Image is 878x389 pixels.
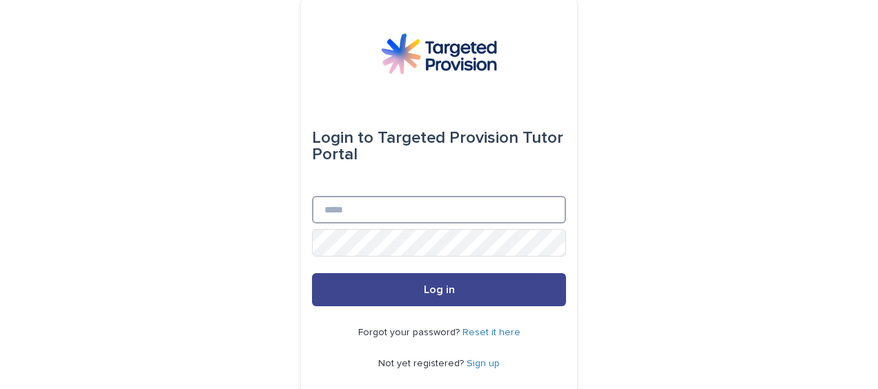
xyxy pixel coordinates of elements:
img: M5nRWzHhSzIhMunXDL62 [381,33,497,74]
span: Log in [424,284,455,295]
span: Not yet registered? [378,359,467,368]
button: Log in [312,273,566,306]
div: Targeted Provision Tutor Portal [312,119,566,174]
span: Forgot your password? [358,328,462,337]
span: Login to [312,130,373,146]
a: Reset it here [462,328,520,337]
a: Sign up [467,359,500,368]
